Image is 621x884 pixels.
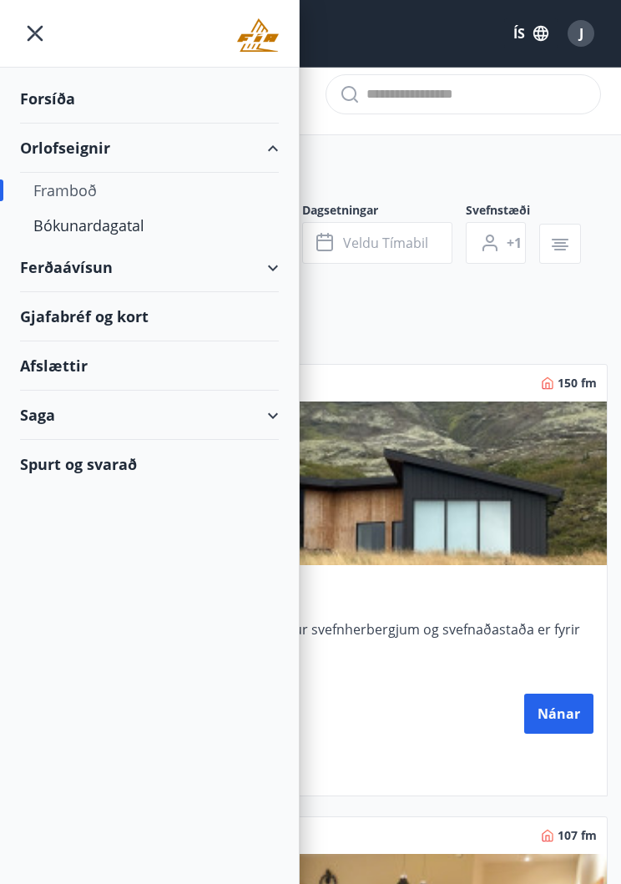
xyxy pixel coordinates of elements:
button: menu [20,18,50,48]
div: Spurt og svarað [20,440,279,488]
div: Orlofseignir [20,124,279,173]
div: Bókunardagatal [33,208,265,243]
div: Gjafabréf og kort [20,292,279,341]
div: Saga [20,391,279,440]
img: union_logo [237,18,279,52]
span: Veldu tímabil [343,234,428,252]
button: Nánar [524,694,593,734]
h3: Giljatunga 35 [28,578,593,607]
span: 150 fm [558,375,597,391]
span: J [579,24,583,43]
div: Afslættir [20,341,279,391]
div: Forsíða [20,74,279,124]
span: +1 [507,234,522,252]
span: Dagsetningar [302,202,466,222]
button: ÍS [504,18,558,48]
img: Paella dish [14,402,607,565]
button: Veldu tímabil [302,222,452,264]
button: J [561,13,601,53]
div: Framboð [33,173,265,208]
span: 107 fm [558,827,597,844]
span: [PERSON_NAME] rétt um 150fm með þremur svefnherbergjum og svefnaðastaða er fyrir allt að 8 [PERSO... [28,620,593,675]
button: +1 [466,222,526,264]
span: Svefnstæði [466,202,539,222]
div: Ferðaávísun [20,243,279,292]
